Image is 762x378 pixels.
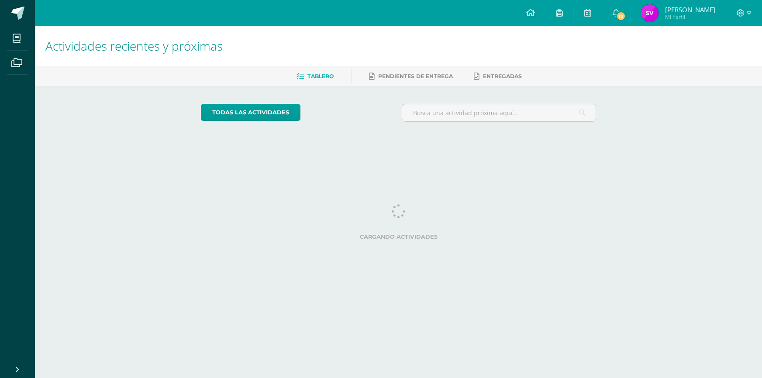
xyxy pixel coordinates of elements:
a: Pendientes de entrega [369,69,453,83]
span: [PERSON_NAME] [665,5,715,14]
a: todas las Actividades [201,104,300,121]
a: Tablero [297,69,334,83]
span: Mi Perfil [665,13,715,21]
span: Pendientes de entrega [378,73,453,79]
span: 12 [616,11,626,21]
img: e906bc07fcfb30c1e5719a7e2cc69b62.png [641,4,659,22]
span: Entregadas [483,73,522,79]
label: Cargando actividades [201,234,596,240]
span: Tablero [307,73,334,79]
span: Actividades recientes y próximas [45,38,223,54]
a: Entregadas [474,69,522,83]
input: Busca una actividad próxima aquí... [402,104,596,121]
